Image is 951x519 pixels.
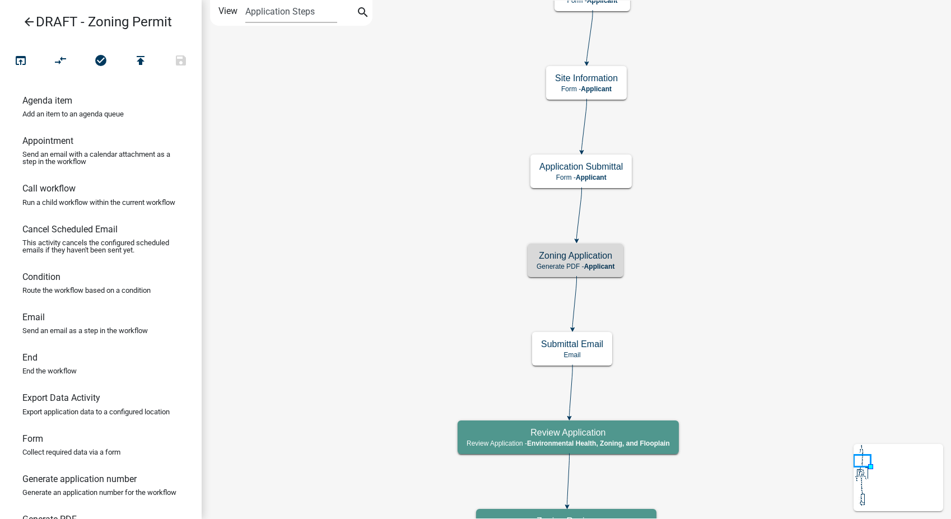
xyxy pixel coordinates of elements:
[22,433,43,444] h6: Form
[120,49,161,73] button: Publish
[22,239,179,254] p: This activity cancels the configured scheduled emails if they haven't been sent yet.
[54,54,68,69] i: compare_arrows
[134,54,147,69] i: publish
[22,352,38,363] h6: End
[40,49,81,73] button: Auto Layout
[541,351,603,359] p: Email
[555,85,618,93] p: Form -
[22,367,77,375] p: End the workflow
[161,49,201,73] button: Save
[356,6,370,21] i: search
[539,174,623,181] p: Form -
[22,135,73,146] h6: Appointment
[354,4,372,22] button: search
[584,263,615,270] span: Applicant
[22,272,60,282] h6: Condition
[537,263,614,270] p: Generate PDF -
[537,250,614,261] h5: Zoning Application
[1,49,201,76] div: Workflow actions
[81,49,121,73] button: No problems
[581,85,612,93] span: Applicant
[22,151,179,165] p: Send an email with a calendar attachment as a step in the workflow
[555,73,618,83] h5: Site Information
[1,49,41,73] button: Test Workflow
[22,327,148,334] p: Send an email as a step in the workflow
[527,439,670,447] span: Environmental Health, Zoning, and Flooplain
[22,95,72,106] h6: Agenda item
[22,392,100,403] h6: Export Data Activity
[22,287,151,294] p: Route the workflow based on a condition
[22,474,137,484] h6: Generate application number
[576,174,607,181] span: Applicant
[22,408,170,415] p: Export application data to a configured location
[22,199,175,206] p: Run a child workflow within the current workflow
[467,427,670,438] h5: Review Application
[14,54,27,69] i: open_in_browser
[539,161,623,172] h5: Application Submittal
[467,439,670,447] p: Review Application -
[22,312,45,322] h6: Email
[9,9,184,35] a: DRAFT - Zoning Permit
[174,54,188,69] i: save
[22,110,124,118] p: Add an item to an agenda queue
[22,15,36,31] i: arrow_back
[22,489,176,496] p: Generate an application number for the workflow
[22,224,118,235] h6: Cancel Scheduled Email
[22,448,120,456] p: Collect required data via a form
[22,183,76,194] h6: Call workflow
[541,339,603,349] h5: Submittal Email
[94,54,108,69] i: check_circle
